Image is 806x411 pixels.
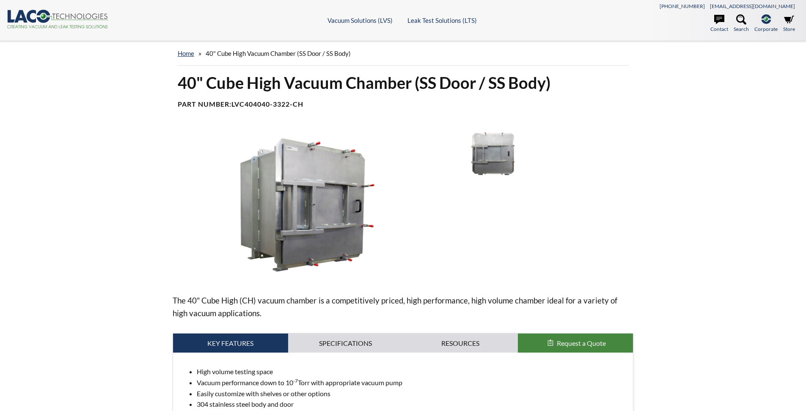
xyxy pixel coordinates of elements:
[660,3,705,9] a: [PHONE_NUMBER]
[197,388,627,399] li: Easily customize with shelves or other options
[557,339,606,347] span: Request a Quote
[783,14,795,33] a: Store
[327,17,393,24] a: Vacuum Solutions (LVS)
[197,399,627,410] li: 304 stainless steel body and door
[407,17,477,24] a: Leak Test Solutions (LTS)
[178,72,629,93] h1: 40" Cube High Vacuum Chamber (SS Door / SS Body)
[710,14,728,33] a: Contact
[178,50,194,57] a: home
[178,100,629,109] h4: Part Number:
[734,14,749,33] a: Search
[206,50,351,57] span: 40" Cube High Vacuum Chamber (SS Door / SS Body)
[173,294,634,320] p: The 40" Cube High (CH) vacuum chamber is a competitively priced, high performance, high volume ch...
[403,334,518,353] a: Resources
[173,129,443,281] img: LVC404040-3322-CH Cube Vacuum Chamber angle view
[173,334,288,353] a: Key Features
[449,129,537,178] img: LVC404040-3322-CH Vacuum Chamber Aluminum Door SS Body, front view
[710,3,795,9] a: [EMAIL_ADDRESS][DOMAIN_NAME]
[288,334,403,353] a: Specifications
[197,377,627,388] li: Vacuum performance down to 10 Torr with appropriate vacuum pump
[231,100,303,108] b: LVC404040-3322-CH
[518,334,633,353] button: Request a Quote
[178,41,629,66] div: »
[293,378,298,384] sup: -7
[197,366,627,377] li: High volume testing space
[754,25,778,33] span: Corporate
